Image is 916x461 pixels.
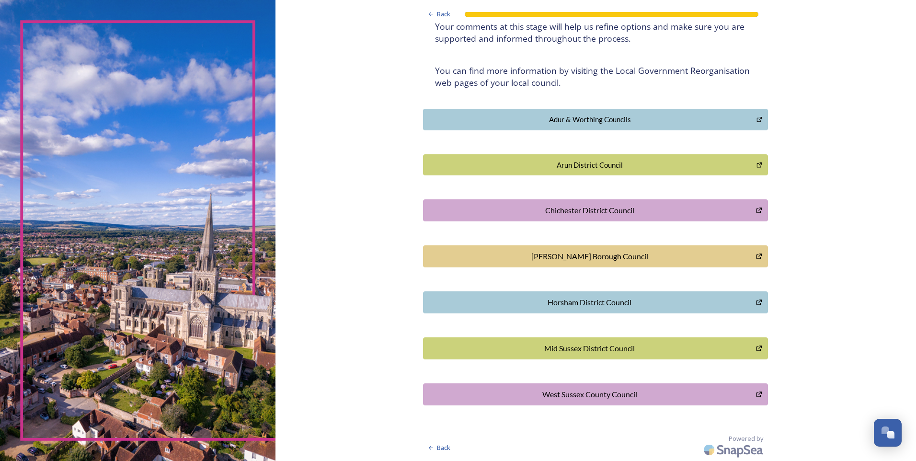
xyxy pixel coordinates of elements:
[874,419,902,447] button: Open Chat
[428,389,751,400] div: West Sussex County Council
[423,154,768,176] button: Arun District Council
[428,251,751,262] div: [PERSON_NAME] Borough Council
[435,65,756,89] h4: You can find more information by visiting the Local Government Reorganisation web pages of your l...
[428,205,751,216] div: Chichester District Council
[428,160,751,171] div: Arun District Council
[423,337,768,359] button: Mid Sussex District Council
[428,343,751,354] div: Mid Sussex District Council
[423,383,768,405] button: West Sussex County Council
[437,10,450,19] span: Back
[701,438,768,461] img: SnapSea Logo
[437,443,450,452] span: Back
[729,434,763,443] span: Powered by
[423,199,768,221] button: Chichester District Council
[423,109,768,130] button: Adur & Worthing Councils
[435,21,756,45] h4: Your comments at this stage will help us refine options and make sure you are supported and infor...
[428,297,751,308] div: Horsham District Council
[423,245,768,267] button: Crawley Borough Council
[428,114,751,125] div: Adur & Worthing Councils
[423,291,768,313] button: Horsham District Council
